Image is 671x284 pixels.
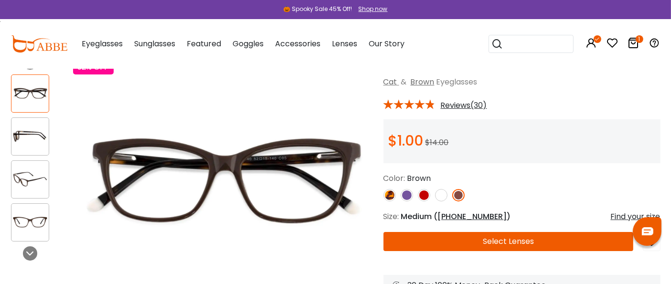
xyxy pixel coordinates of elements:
[11,170,49,189] img: Zion Brown Acetate Eyeglasses , SpringHinges , UniversalBridgeFit Frames from ABBE Glasses
[441,101,487,110] span: Reviews(30)
[383,211,399,222] span: Size:
[11,127,49,146] img: Zion Brown Acetate Eyeglasses , SpringHinges , UniversalBridgeFit Frames from ABBE Glasses
[383,55,660,73] h1: Zion
[399,76,409,87] span: &
[134,38,175,49] span: Sunglasses
[369,38,405,49] span: Our Story
[438,211,507,222] span: [PHONE_NUMBER]
[383,173,405,184] span: Color:
[611,211,660,222] div: Find your size
[642,227,653,235] img: chat
[82,38,123,49] span: Eyeglasses
[359,5,388,13] div: Shop now
[332,38,357,49] span: Lenses
[233,38,264,49] span: Goggles
[11,213,49,231] img: Zion Brown Acetate Eyeglasses , SpringHinges , UniversalBridgeFit Frames from ABBE Glasses
[284,5,352,13] div: 🎃 Spooky Sale 45% Off!
[388,130,424,151] span: $1.00
[411,76,435,87] a: Brown
[426,137,449,148] span: $14.00
[628,39,639,50] a: 1
[437,76,478,87] span: Eyeglasses
[383,76,397,87] a: Cat
[187,38,221,49] span: Featured
[383,232,634,251] button: Select Lenses
[636,35,643,43] i: 1
[354,5,388,13] a: Shop now
[11,84,49,103] img: Zion Brown Acetate Eyeglasses , SpringHinges , UniversalBridgeFit Frames from ABBE Glasses
[275,38,320,49] span: Accessories
[407,173,431,184] span: Brown
[11,35,67,53] img: abbeglasses.com
[401,211,511,222] span: Medium ( )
